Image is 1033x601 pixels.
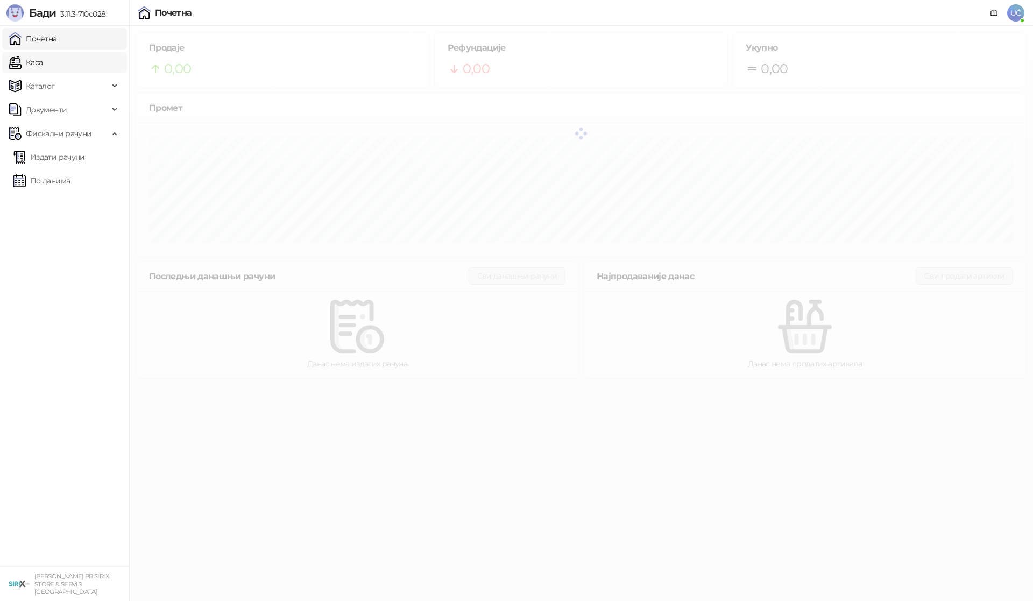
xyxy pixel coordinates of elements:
span: UĆ [1007,4,1024,22]
a: Издати рачуни [13,146,85,168]
span: Бади [29,6,56,19]
a: Документација [986,4,1003,22]
span: 3.11.3-710c028 [56,9,105,19]
a: Каса [9,52,43,73]
a: По данима [13,170,70,192]
small: [PERSON_NAME] PR SIRIX STORE & SERVIS [GEOGRAPHIC_DATA] [34,572,109,596]
div: Почетна [155,9,192,17]
img: 64x64-companyLogo-cb9a1907-c9b0-4601-bb5e-5084e694c383.png [9,573,30,595]
span: Фискални рачуни [26,123,91,144]
span: Каталог [26,75,55,97]
span: Документи [26,99,67,121]
img: Logo [6,4,24,22]
a: Почетна [9,28,57,50]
